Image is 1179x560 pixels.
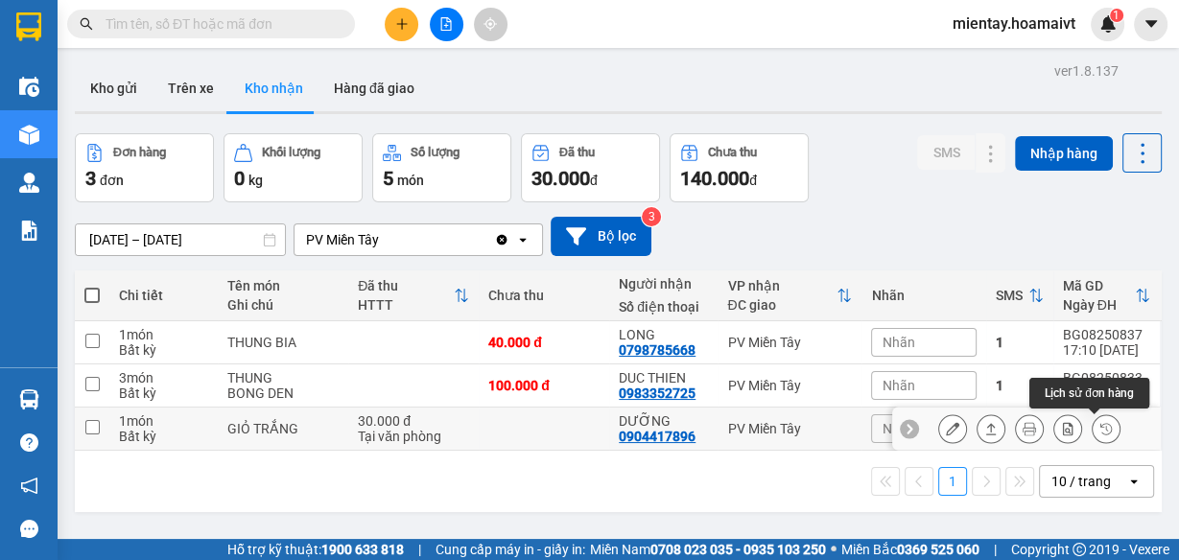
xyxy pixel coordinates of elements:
[619,299,708,315] div: Số điện thoại
[358,297,454,313] div: HTTT
[358,429,469,444] div: Tại văn phòng
[619,370,708,385] div: DUC THIEN
[75,65,153,111] button: Kho gửi
[1143,15,1160,33] span: caret-down
[938,467,967,496] button: 1
[551,217,651,256] button: Bộ lọc
[100,173,124,188] span: đơn
[119,288,208,303] div: Chi tiết
[229,65,318,111] button: Kho nhận
[619,327,708,342] div: LONG
[85,167,96,190] span: 3
[306,230,379,249] div: PV Miền Tây
[119,342,208,358] div: Bất kỳ
[227,370,339,385] div: THUNG
[381,230,383,249] input: Selected PV Miền Tây.
[1063,297,1135,313] div: Ngày ĐH
[19,125,39,145] img: warehouse-icon
[1073,543,1086,556] span: copyright
[418,539,421,560] span: |
[670,133,809,202] button: Chưa thu140.000đ
[19,77,39,97] img: warehouse-icon
[841,539,979,560] span: Miền Bắc
[1051,472,1111,491] div: 10 / trang
[153,65,229,111] button: Trên xe
[1110,9,1123,22] sup: 1
[1029,378,1149,408] div: Lịch sử đơn hàng
[727,335,852,350] div: PV Miền Tây
[1063,278,1135,293] div: Mã GD
[871,288,977,303] div: Nhãn
[248,173,263,188] span: kg
[227,335,339,350] div: THUNG BIA
[619,276,708,292] div: Người nhận
[113,146,166,159] div: Đơn hàng
[75,133,214,202] button: Đơn hàng3đơn
[727,297,837,313] div: ĐC giao
[227,385,339,401] div: BONG DEN
[262,146,320,159] div: Khối lượng
[19,221,39,241] img: solution-icon
[483,17,497,31] span: aim
[76,224,285,255] input: Select a date range.
[488,335,600,350] div: 40.000 đ
[1126,474,1142,489] svg: open
[559,146,595,159] div: Đã thu
[397,173,424,188] span: món
[348,270,479,321] th: Toggle SortBy
[20,433,38,452] span: question-circle
[358,413,469,429] div: 30.000 đ
[831,546,837,553] span: ⚪️
[1063,370,1150,385] div: BG08250833
[938,414,967,443] div: Sửa đơn hàng
[20,520,38,538] span: message
[1063,327,1150,342] div: BG08250837
[385,8,418,41] button: plus
[227,297,339,313] div: Ghi chú
[1134,8,1167,41] button: caret-down
[619,342,696,358] div: 0798785668
[727,378,852,393] div: PV Miền Tây
[430,8,463,41] button: file-add
[650,542,826,557] strong: 0708 023 035 - 0935 103 250
[224,133,363,202] button: Khối lượng0kg
[917,135,975,170] button: SMS
[680,167,749,190] span: 140.000
[1053,270,1160,321] th: Toggle SortBy
[1113,9,1120,22] span: 1
[708,146,757,159] div: Chưa thu
[321,542,404,557] strong: 1900 633 818
[16,12,41,41] img: logo-vxr
[119,327,208,342] div: 1 món
[996,335,1043,350] div: 1
[19,173,39,193] img: warehouse-icon
[897,542,979,557] strong: 0369 525 060
[494,232,509,247] svg: Clear value
[80,17,93,31] span: search
[590,539,826,560] span: Miền Nam
[727,421,852,436] div: PV Miền Tây
[882,378,914,393] span: Nhãn
[619,413,708,429] div: DƯỠNG
[318,65,430,111] button: Hàng đã giao
[488,288,600,303] div: Chưa thu
[106,13,332,35] input: Tìm tên, số ĐT hoặc mã đơn
[749,173,757,188] span: đ
[1063,342,1150,358] div: 17:10 [DATE]
[882,335,914,350] span: Nhãn
[372,133,511,202] button: Số lượng5món
[358,278,454,293] div: Đã thu
[474,8,507,41] button: aim
[436,539,585,560] span: Cung cấp máy in - giấy in:
[227,278,339,293] div: Tên món
[119,370,208,385] div: 3 món
[619,385,696,401] div: 0983352725
[395,17,409,31] span: plus
[882,421,914,436] span: Nhãn
[19,389,39,409] img: warehouse-icon
[227,421,339,436] div: GIỎ TRẮNG
[234,167,245,190] span: 0
[727,278,837,293] div: VP nhận
[986,270,1052,321] th: Toggle SortBy
[718,270,861,321] th: Toggle SortBy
